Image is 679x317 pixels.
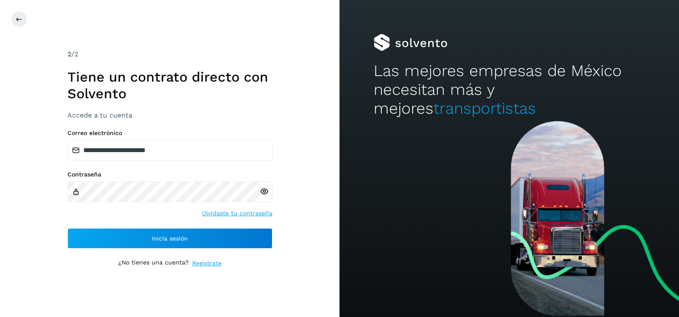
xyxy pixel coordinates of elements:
span: transportistas [433,99,536,117]
a: Olvidaste tu contraseña [202,209,272,218]
button: Inicia sesión [67,228,272,249]
span: 2 [67,50,71,58]
p: ¿No tienes una cuenta? [118,259,189,268]
span: Inicia sesión [152,235,188,241]
a: Regístrate [192,259,222,268]
h3: Accede a tu cuenta [67,111,272,119]
label: Contraseña [67,171,272,178]
label: Correo electrónico [67,129,272,137]
div: /2 [67,49,272,59]
h1: Tiene un contrato directo con Solvento [67,69,272,102]
h2: Las mejores empresas de México necesitan más y mejores [374,62,645,118]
